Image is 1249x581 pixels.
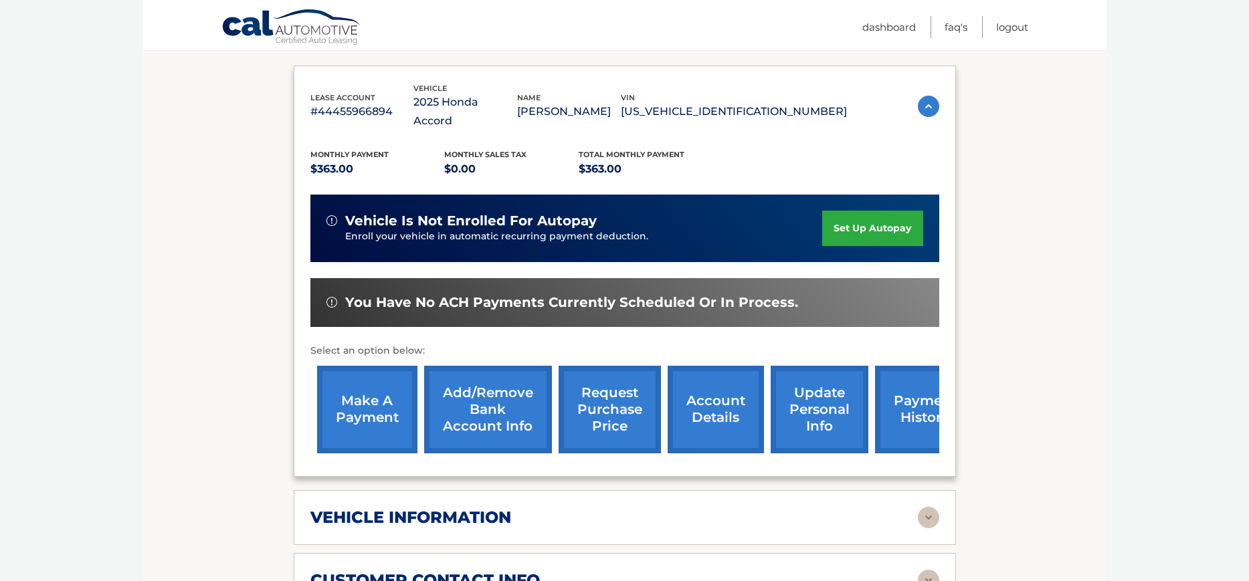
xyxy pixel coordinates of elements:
span: name [517,93,541,102]
a: Logout [996,16,1028,38]
a: update personal info [771,366,868,453]
a: account details [668,366,764,453]
img: alert-white.svg [326,297,337,308]
span: vin [621,93,635,102]
p: [PERSON_NAME] [517,102,621,121]
p: #44455966894 [310,102,414,121]
p: [US_VEHICLE_IDENTIFICATION_NUMBER] [621,102,847,121]
span: Monthly sales Tax [444,150,526,159]
a: request purchase price [559,366,661,453]
p: Select an option below: [310,343,939,359]
a: set up autopay [822,211,923,246]
a: Dashboard [862,16,916,38]
img: alert-white.svg [326,215,337,226]
span: You have no ACH payments currently scheduled or in process. [345,294,798,311]
span: vehicle [413,84,447,93]
p: $363.00 [310,160,445,179]
h2: vehicle information [310,507,511,528]
span: Total Monthly Payment [579,150,684,159]
p: $0.00 [444,160,579,179]
a: Add/Remove bank account info [424,366,552,453]
a: payment history [875,366,975,453]
p: 2025 Honda Accord [413,93,517,130]
img: accordion-rest.svg [918,507,939,528]
span: vehicle is not enrolled for autopay [345,213,597,229]
a: Cal Automotive [221,9,362,47]
a: FAQ's [945,16,967,38]
a: make a payment [317,366,417,453]
span: lease account [310,93,375,102]
p: $363.00 [579,160,713,179]
img: accordion-active.svg [918,96,939,117]
span: Monthly Payment [310,150,389,159]
p: Enroll your vehicle in automatic recurring payment deduction. [345,229,823,244]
